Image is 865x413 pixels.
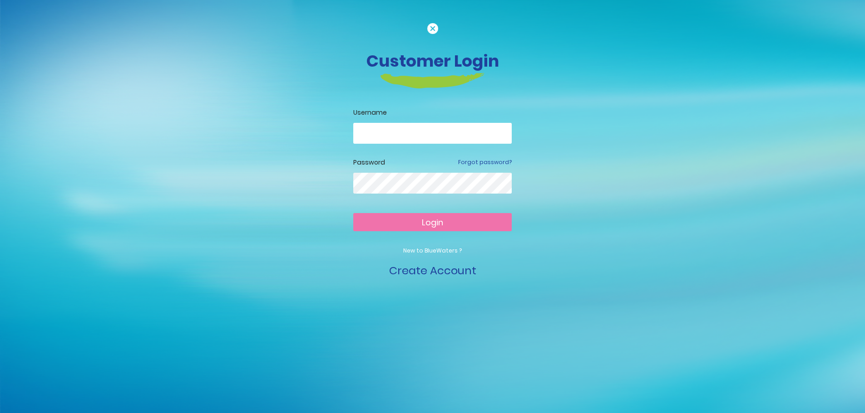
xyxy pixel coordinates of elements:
[427,23,438,34] img: cancel
[353,108,512,117] label: Username
[381,73,484,88] img: login-heading-border.png
[353,213,512,231] button: Login
[458,158,512,166] a: Forgot password?
[181,51,685,71] h3: Customer Login
[389,263,476,278] a: Create Account
[422,217,443,228] span: Login
[353,158,385,167] label: Password
[353,247,512,255] p: New to BlueWaters ?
